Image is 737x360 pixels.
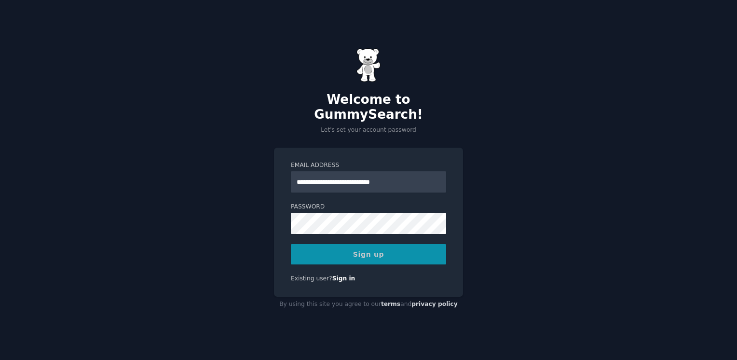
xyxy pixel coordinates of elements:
img: Gummy Bear [356,48,381,82]
div: By using this site you agree to our and [274,297,463,312]
a: privacy policy [411,301,458,307]
a: terms [381,301,400,307]
a: Sign in [332,275,355,282]
h2: Welcome to GummySearch! [274,92,463,123]
label: Password [291,203,446,211]
p: Let's set your account password [274,126,463,135]
span: Existing user? [291,275,332,282]
label: Email Address [291,161,446,170]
